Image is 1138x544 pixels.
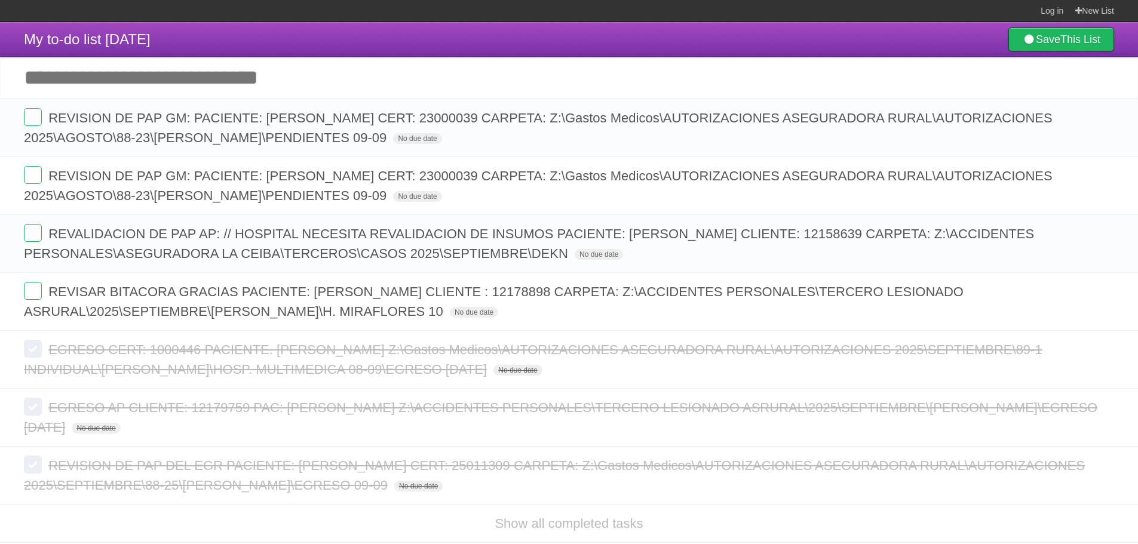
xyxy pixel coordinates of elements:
span: REVALIDACION DE PAP AP: // HOSPITAL NECESITA REVALIDACION DE INSUMOS PACIENTE: [PERSON_NAME] CLIE... [24,226,1034,261]
a: Show all completed tasks [495,516,643,531]
b: This List [1060,33,1100,45]
span: No due date [450,307,498,318]
label: Done [24,166,42,184]
span: No due date [493,365,542,376]
span: No due date [72,423,120,434]
span: REVISAR BITACORA GRACIAS PACIENTE: [PERSON_NAME] CLIENTE : 12178898 CARPETA: Z:\ACCIDENTES PERSON... [24,284,964,319]
span: REVISION DE PAP GM: PACIENTE: [PERSON_NAME] CERT: 23000039 CARPETA: Z:\Gastos Medicos\AUTORIZACIO... [24,110,1053,145]
label: Done [24,398,42,416]
span: No due date [393,133,441,144]
label: Done [24,456,42,474]
span: My to-do list [DATE] [24,31,151,47]
label: Done [24,108,42,126]
span: EGRESO CERT: 1000446 PACIENTE. [PERSON_NAME] Z:\Gastos Medicos\AUTORIZACIONES ASEGURADORA RURAL\A... [24,342,1042,377]
span: EGRESO AP CLIENTE: 12179759 PAC: [PERSON_NAME] Z:\ACCIDENTES PERSONALES\TERCERO LESIONADO ASRURAL... [24,400,1097,435]
span: REVISION DE PAP DEL EGR PACIENTE: [PERSON_NAME] CERT: 25011309 CARPETA: Z:\Gastos Medicos\AUTORIZ... [24,458,1085,493]
span: No due date [394,481,443,491]
span: REVISION DE PAP GM: PACIENTE: [PERSON_NAME] CERT: 23000039 CARPETA: Z:\Gastos Medicos\AUTORIZACIO... [24,168,1053,203]
label: Done [24,340,42,358]
span: No due date [393,191,441,202]
a: SaveThis List [1008,27,1114,51]
span: No due date [575,249,623,260]
label: Done [24,224,42,242]
label: Done [24,282,42,300]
